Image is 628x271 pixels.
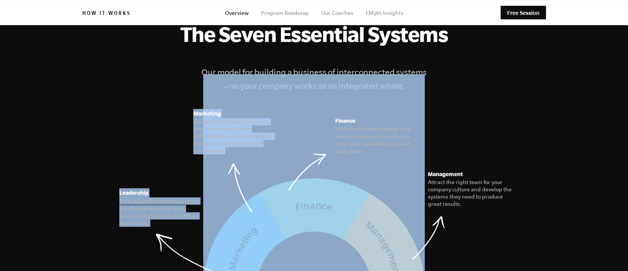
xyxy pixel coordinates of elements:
a: Our Coaches [321,10,353,16]
h4: Our model for building a business of interconnected systems—so your company works as an integrate... [200,65,429,93]
iframe: Chat Widget [590,234,628,271]
h5: Marketing [193,109,279,118]
h2: The Seven Essential Systems [82,22,546,46]
figcaption: Understand and manage your financial resources so you can grow your business and reach your goals. [335,125,421,155]
figcaption: Free yourself from tactical work, create time to work your business and learn to lead from your v... [119,197,205,227]
figcaption: Attract the right team for your company culture and develop the systems they need to produce grea... [428,179,513,208]
a: Program Roadmap [261,10,309,16]
a: EMyth Insights [366,10,403,16]
a: Free Session [501,6,546,19]
h6: How it works [82,10,131,18]
h5: Leadership [119,188,205,197]
figcaption: Discover your ideal customers, why they buy and what differentiates your business—so you can stan... [193,118,279,155]
a: Overview [225,10,249,16]
h5: Finance [335,116,421,125]
h5: Management [428,170,513,179]
i: on [168,205,174,212]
